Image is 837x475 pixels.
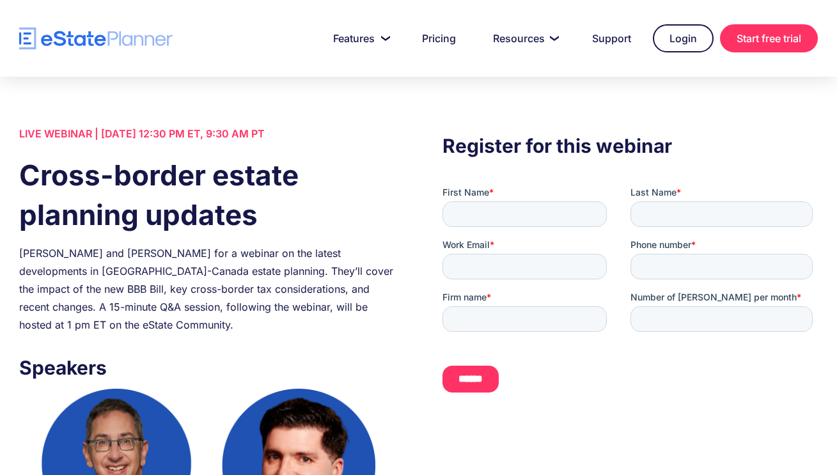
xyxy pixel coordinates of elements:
[19,27,173,50] a: home
[19,155,395,235] h1: Cross-border estate planning updates
[19,353,395,382] h3: Speakers
[478,26,570,51] a: Resources
[653,24,714,52] a: Login
[318,26,400,51] a: Features
[442,131,818,160] h3: Register for this webinar
[19,244,395,334] div: [PERSON_NAME] and [PERSON_NAME] for a webinar on the latest developments in [GEOGRAPHIC_DATA]-Can...
[19,125,395,143] div: LIVE WEBINAR | [DATE] 12:30 PM ET, 9:30 AM PT
[407,26,471,51] a: Pricing
[577,26,646,51] a: Support
[442,186,818,403] iframe: Form 0
[720,24,818,52] a: Start free trial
